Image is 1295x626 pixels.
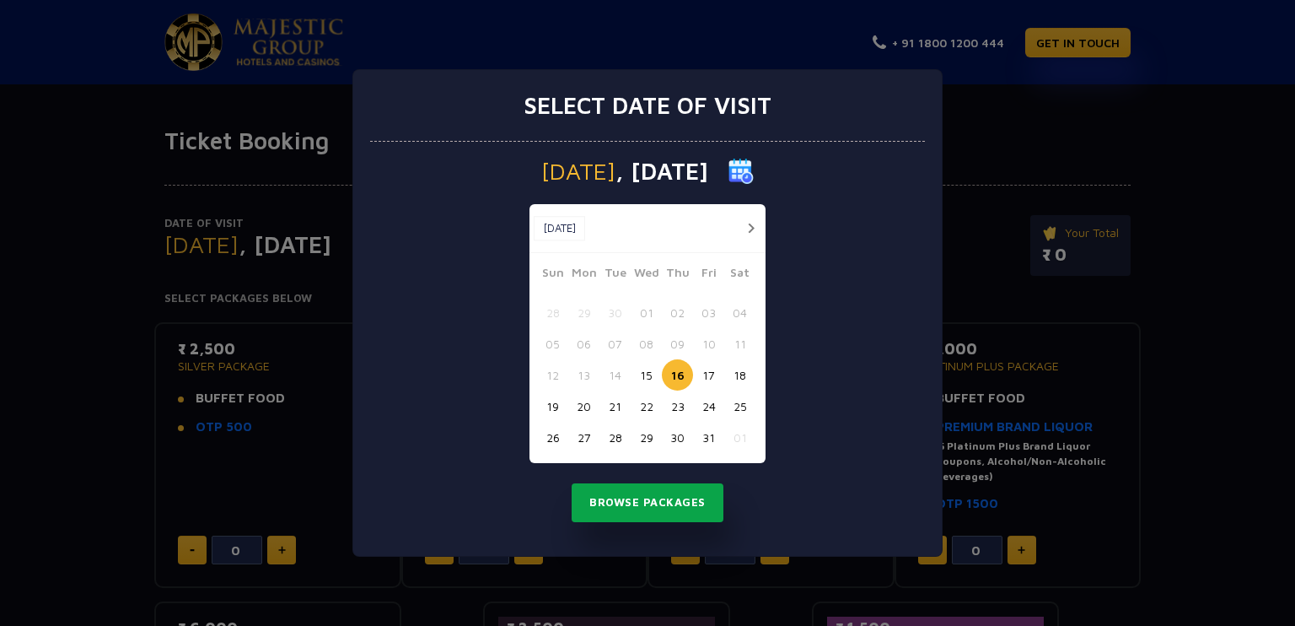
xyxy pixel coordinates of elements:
[662,297,693,328] button: 02
[724,328,755,359] button: 11
[693,328,724,359] button: 10
[724,391,755,422] button: 25
[662,359,693,391] button: 16
[537,359,568,391] button: 12
[724,359,755,391] button: 18
[693,263,724,287] span: Fri
[631,422,662,453] button: 29
[537,422,568,453] button: 26
[568,328,599,359] button: 06
[599,422,631,453] button: 28
[537,328,568,359] button: 05
[568,263,599,287] span: Mon
[599,297,631,328] button: 30
[693,391,724,422] button: 24
[631,297,662,328] button: 01
[568,422,599,453] button: 27
[693,359,724,391] button: 17
[724,297,755,328] button: 04
[728,159,754,184] img: calender icon
[537,263,568,287] span: Sun
[537,391,568,422] button: 19
[724,422,755,453] button: 01
[631,263,662,287] span: Wed
[724,263,755,287] span: Sat
[662,391,693,422] button: 23
[599,328,631,359] button: 07
[599,359,631,391] button: 14
[568,297,599,328] button: 29
[615,159,708,183] span: , [DATE]
[572,483,723,522] button: Browse Packages
[662,422,693,453] button: 30
[662,263,693,287] span: Thu
[599,391,631,422] button: 21
[693,422,724,453] button: 31
[599,263,631,287] span: Tue
[541,159,615,183] span: [DATE]
[568,391,599,422] button: 20
[524,91,771,120] h3: Select date of visit
[534,216,585,241] button: [DATE]
[631,391,662,422] button: 22
[631,359,662,391] button: 15
[537,297,568,328] button: 28
[631,328,662,359] button: 08
[662,328,693,359] button: 09
[693,297,724,328] button: 03
[568,359,599,391] button: 13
